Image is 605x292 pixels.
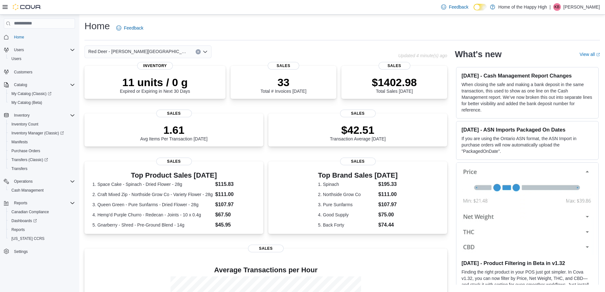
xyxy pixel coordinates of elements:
dd: $111.00 [378,191,398,198]
span: Settings [11,248,75,255]
button: Open list of options [203,49,208,54]
button: Purchase Orders [6,146,77,155]
a: Transfers [9,165,30,173]
dd: $195.33 [378,180,398,188]
a: Customers [11,68,35,76]
span: Manifests [9,138,75,146]
span: Inventory Manager (Classic) [11,131,64,136]
span: Catalog [11,81,75,89]
span: Inventory Count [9,120,75,128]
p: If you are using the Ontario ASN format, the ASN Import in purchase orders will now automatically... [461,135,593,154]
span: Inventory [14,113,30,118]
dd: $107.97 [215,201,255,208]
p: 1.61 [140,124,208,136]
span: Dashboards [9,217,75,225]
a: Canadian Compliance [9,208,51,216]
button: Catalog [1,80,77,89]
a: Transfers (Classic) [6,155,77,164]
p: 33 [260,76,306,89]
button: Customers [1,67,77,76]
div: Total Sales [DATE] [372,76,417,94]
span: Settings [14,249,28,254]
span: Sales [379,62,410,70]
span: Cash Management [9,187,75,194]
dt: 1. Spinach [318,181,376,187]
a: Inventory Count [9,120,41,128]
dt: 3. Queen Green - Pure Sunfarms - Dried Flower - 28g [92,201,213,208]
a: Cash Management [9,187,46,194]
a: Inventory Manager (Classic) [6,129,77,138]
span: Sales [340,158,376,165]
span: Transfers (Classic) [11,157,48,162]
span: Users [9,55,75,63]
button: Catalog [11,81,30,89]
div: Total # Invoices [DATE] [260,76,306,94]
button: Inventory [1,111,77,120]
dd: $75.00 [378,211,398,219]
button: Home [1,32,77,42]
a: My Catalog (Classic) [9,90,54,98]
span: Catalog [14,82,27,87]
span: Users [14,47,24,52]
a: Reports [9,226,27,234]
span: Sales [156,158,192,165]
span: Reports [14,200,27,206]
span: My Catalog (Beta) [9,99,75,106]
a: Settings [11,248,30,255]
dt: 2. Craft Mixed Zip - Northside Grow Co - Variety Flower - 28g [92,191,213,198]
h3: [DATE] - Cash Management Report Changes [461,72,593,79]
nav: Complex example [4,30,75,273]
span: Purchase Orders [11,148,40,153]
span: Transfers [9,165,75,173]
h4: Average Transactions per Hour [90,266,442,274]
dt: 4. Hemp'd Purple Churro - Redecan - Joints - 10 x 0.4g [92,212,213,218]
p: When closing the safe and making a bank deposit in the same transaction, this used to show as one... [461,81,593,113]
button: Transfers [6,164,77,173]
a: My Catalog (Beta) [9,99,45,106]
span: Inventory [11,112,75,119]
span: Inventory Count [11,122,38,127]
button: Settings [1,247,77,256]
span: Dark Mode [474,10,474,11]
span: KB [555,3,560,11]
span: Cash Management [11,188,44,193]
span: Users [11,46,75,54]
a: Purchase Orders [9,147,43,155]
button: Reports [11,199,30,207]
button: Operations [1,177,77,186]
button: Users [1,45,77,54]
dt: 1. Space Cake - Spinach - Dried Flower - 28g [92,181,213,187]
span: Reports [9,226,75,234]
span: Manifests [11,139,28,145]
span: Washington CCRS [9,235,75,242]
p: $42.51 [330,124,386,136]
span: Sales [268,62,299,70]
button: Cash Management [6,186,77,195]
h3: Top Product Sales [DATE] [92,172,255,179]
div: Kelci Brenna [553,3,561,11]
button: Canadian Compliance [6,207,77,216]
p: $1402.98 [372,76,417,89]
span: Sales [156,110,192,117]
a: Home [11,33,27,41]
h3: Top Brand Sales [DATE] [318,172,398,179]
span: Customers [11,68,75,76]
p: Updated 4 minute(s) ago [398,53,447,58]
dd: $74.44 [378,221,398,229]
span: [US_STATE] CCRS [11,236,44,241]
button: Users [11,46,26,54]
dt: 5. Gnarberry - Shred - Pre-Ground Blend - 14g [92,222,213,228]
button: Users [6,54,77,63]
span: Sales [340,110,376,117]
a: Manifests [9,138,30,146]
input: Dark Mode [474,4,487,10]
div: Avg Items Per Transaction [DATE] [140,124,208,141]
h3: [DATE] - ASN Imports Packaged On Dates [461,126,593,133]
button: Manifests [6,138,77,146]
a: Dashboards [6,216,77,225]
span: Inventory [137,62,173,70]
span: Sales [248,245,284,252]
div: Transaction Average [DATE] [330,124,386,141]
a: My Catalog (Classic) [6,89,77,98]
span: Red Deer - [PERSON_NAME][GEOGRAPHIC_DATA] - Fire & Flower [88,48,189,55]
